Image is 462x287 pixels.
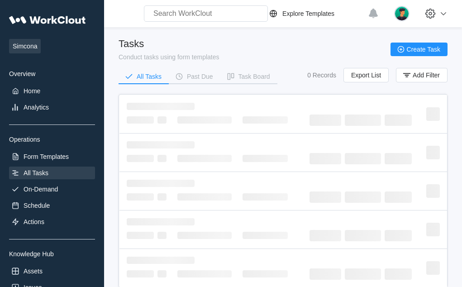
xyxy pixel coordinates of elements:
button: Export List [343,68,389,82]
span: ‌ [385,153,412,164]
div: All Tasks [24,169,48,177]
button: Past Due [169,70,220,83]
span: ‌ [127,116,154,124]
div: 0 Records [307,72,336,79]
span: ‌ [177,193,232,201]
span: ‌ [345,153,381,164]
button: Create Task [391,43,448,56]
span: ‌ [177,232,232,239]
span: ‌ [157,193,167,201]
span: ‌ [310,230,341,241]
span: ‌ [385,230,412,241]
div: Analytics [24,104,49,111]
span: ‌ [243,232,288,239]
span: ‌ [243,193,288,201]
a: Actions [9,215,95,228]
a: Home [9,85,95,97]
span: ‌ [177,116,232,124]
span: ‌ [127,218,195,225]
a: All Tasks [9,167,95,179]
button: All Tasks [119,70,169,83]
span: ‌ [426,223,440,236]
span: ‌ [345,268,381,280]
div: Overview [9,70,95,77]
a: Assets [9,265,95,277]
span: ‌ [157,232,167,239]
span: ‌ [127,180,195,187]
div: Assets [24,268,43,275]
span: ‌ [177,155,232,162]
span: ‌ [127,193,154,201]
span: ‌ [243,155,288,162]
span: ‌ [310,268,341,280]
div: Knowledge Hub [9,250,95,258]
div: Conduct tasks using form templates [119,53,219,61]
span: ‌ [243,116,288,124]
span: ‌ [426,146,440,159]
div: Tasks [119,38,219,50]
span: ‌ [385,115,412,126]
div: Home [24,87,40,95]
input: Search WorkClout [144,5,268,22]
button: Add Filter [396,68,448,82]
div: Form Templates [24,153,69,160]
span: ‌ [243,270,288,277]
span: Export List [351,72,381,78]
span: ‌ [345,191,381,203]
div: Explore Templates [282,10,334,17]
span: ‌ [157,116,167,124]
a: Form Templates [9,150,95,163]
span: ‌ [177,270,232,277]
span: ‌ [157,270,167,277]
div: Schedule [24,202,50,209]
span: ‌ [310,153,341,164]
span: ‌ [385,268,412,280]
span: ‌ [127,103,195,110]
span: ‌ [345,115,381,126]
a: Analytics [9,101,95,114]
div: Past Due [187,73,213,80]
a: On-Demand [9,183,95,196]
div: Actions [24,218,44,225]
button: Task Board [220,70,277,83]
span: ‌ [157,155,167,162]
span: Create Task [407,46,440,53]
a: Schedule [9,199,95,212]
div: Operations [9,136,95,143]
div: All Tasks [137,73,162,80]
span: ‌ [127,257,195,264]
span: ‌ [310,115,341,126]
span: ‌ [426,184,440,198]
span: ‌ [310,191,341,203]
span: ‌ [345,230,381,241]
span: Simcona [9,39,41,53]
span: Add Filter [413,72,440,78]
span: ‌ [426,107,440,121]
a: Explore Templates [268,8,363,19]
span: ‌ [127,232,154,239]
span: ‌ [385,191,412,203]
span: ‌ [127,270,154,277]
span: ‌ [426,261,440,275]
img: user.png [394,6,410,21]
span: ‌ [127,141,195,148]
div: On-Demand [24,186,58,193]
span: ‌ [127,155,154,162]
div: Task Board [238,73,270,80]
